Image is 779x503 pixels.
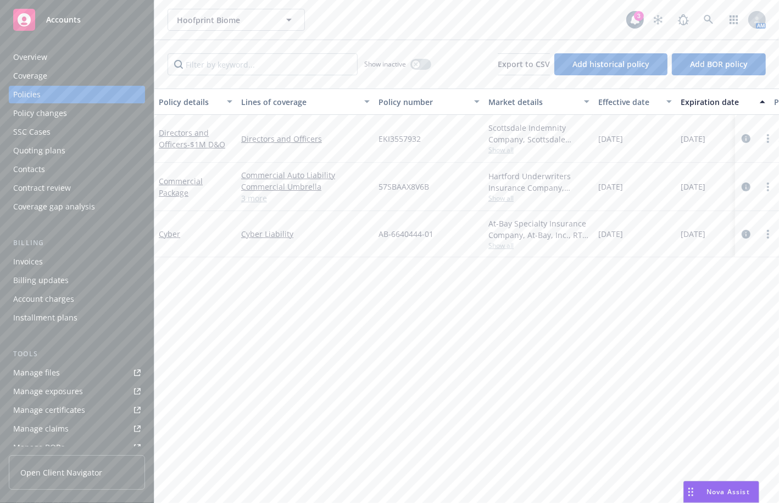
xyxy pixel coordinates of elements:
button: Nova Assist [683,481,759,503]
span: [DATE] [681,133,705,145]
a: Manage files [9,364,145,382]
span: Add historical policy [572,59,649,69]
a: Coverage gap analysis [9,198,145,215]
div: At-Bay Specialty Insurance Company, At-Bay, Inc., RT Specialty Insurance Services, LLC (RSG Speci... [488,218,589,241]
a: more [761,228,775,241]
span: Nova Assist [706,487,750,496]
div: Contract review [13,179,71,197]
button: Hoofprint Biome [168,9,305,31]
a: Search [698,9,720,31]
button: Export to CSV [498,53,550,75]
a: Commercial Umbrella [241,181,370,192]
a: Cyber [159,229,180,239]
a: Stop snowing [647,9,669,31]
a: more [761,132,775,145]
div: Manage claims [13,420,69,438]
span: Hoofprint Biome [177,14,272,26]
div: Expiration date [681,96,753,108]
a: circleInformation [739,228,753,241]
div: Drag to move [684,482,698,502]
span: Accounts [46,15,81,24]
span: EKI3557932 [379,133,421,145]
div: Hartford Underwriters Insurance Company, Hartford Insurance Group [488,170,589,194]
span: Add BOR policy [690,59,748,69]
a: Commercial Auto Liability [241,169,370,181]
div: Account charges [13,290,74,308]
span: [DATE] [598,133,623,145]
a: more [761,180,775,194]
div: Market details [488,96,577,108]
div: Contacts [13,161,45,178]
div: Policy number [379,96,468,108]
div: Lines of coverage [241,96,358,108]
a: Accounts [9,4,145,35]
button: Add BOR policy [672,53,766,75]
div: 3 [634,11,644,21]
div: Overview [13,48,47,66]
a: Manage claims [9,420,145,438]
a: Overview [9,48,145,66]
a: Invoices [9,253,145,270]
a: Report a Bug [672,9,694,31]
input: Filter by keyword... [168,53,358,75]
div: Tools [9,349,145,360]
span: Show all [488,194,589,203]
div: SSC Cases [13,123,51,141]
span: Show all [488,241,589,250]
a: Manage certificates [9,401,145,419]
a: Coverage [9,67,145,85]
button: Expiration date [676,89,770,115]
span: - $1M D&O [187,139,225,150]
a: SSC Cases [9,123,145,141]
div: Policy changes [13,104,67,122]
span: 57SBAAX8V6B [379,181,429,192]
a: Account charges [9,290,145,308]
a: Billing updates [9,272,145,289]
a: Manage exposures [9,383,145,400]
div: Scottsdale Indemnity Company, Scottsdale Insurance Company (Nationwide), CRC Group [488,122,589,145]
a: circleInformation [739,132,753,145]
a: Switch app [723,9,745,31]
div: Manage BORs [13,439,65,456]
button: Effective date [594,89,676,115]
div: Quoting plans [13,142,65,159]
a: Quoting plans [9,142,145,159]
div: Manage files [13,364,60,382]
a: Cyber Liability [241,228,370,240]
div: Policy details [159,96,220,108]
button: Add historical policy [554,53,667,75]
a: Directors and Officers [241,133,370,145]
div: Policies [13,86,41,103]
div: Manage exposures [13,383,83,400]
a: Manage BORs [9,439,145,456]
div: Invoices [13,253,43,270]
a: 3 more [241,192,370,204]
span: Show all [488,145,589,154]
span: [DATE] [681,228,705,240]
a: Directors and Officers [159,128,225,150]
div: Effective date [598,96,660,108]
span: Export to CSV [498,59,550,69]
div: Billing updates [13,272,69,289]
div: Coverage [13,67,47,85]
a: Policies [9,86,145,103]
div: Billing [9,237,145,248]
button: Market details [484,89,594,115]
span: Open Client Navigator [20,467,102,478]
div: Coverage gap analysis [13,198,95,215]
a: Contract review [9,179,145,197]
span: [DATE] [598,181,623,192]
a: Policy changes [9,104,145,122]
span: [DATE] [681,181,705,192]
span: [DATE] [598,228,623,240]
a: Commercial Package [159,176,203,198]
a: Installment plans [9,309,145,327]
button: Policy number [374,89,484,115]
a: Contacts [9,161,145,178]
span: AB-6640444-01 [379,228,433,240]
div: Installment plans [13,309,77,327]
a: circleInformation [739,180,753,194]
span: Show inactive [364,59,406,69]
button: Policy details [154,89,237,115]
